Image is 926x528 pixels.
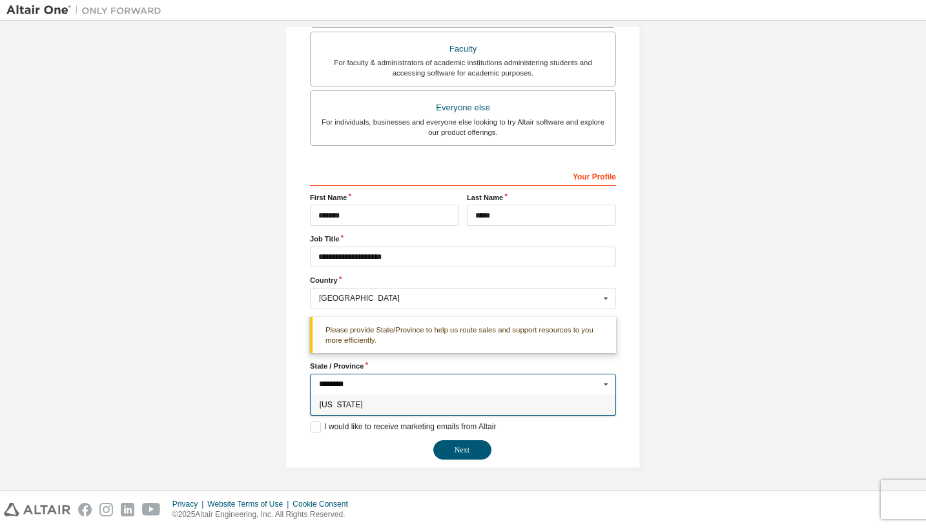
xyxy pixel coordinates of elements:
div: Everyone else [318,99,608,117]
img: facebook.svg [78,503,92,516]
span: [US_STATE] [320,401,607,409]
div: [GEOGRAPHIC_DATA] [319,294,600,302]
label: State / Province [310,361,616,371]
img: instagram.svg [99,503,113,516]
button: Next [433,440,491,460]
div: Faculty [318,40,608,58]
img: youtube.svg [142,503,161,516]
label: First Name [310,192,459,203]
div: Please provide State/Province to help us route sales and support resources to you more efficiently. [310,317,616,354]
img: altair_logo.svg [4,503,70,516]
label: Last Name [467,192,616,203]
div: For faculty & administrators of academic institutions administering students and accessing softwa... [318,57,608,78]
div: Your Profile [310,165,616,186]
label: Country [310,275,616,285]
label: I would like to receive marketing emails from Altair [310,421,496,432]
div: For individuals, businesses and everyone else looking to try Altair software and explore our prod... [318,117,608,137]
div: Website Terms of Use [207,499,293,509]
label: Job Title [310,234,616,244]
p: © 2025 Altair Engineering, Inc. All Rights Reserved. [172,509,356,520]
div: Cookie Consent [293,499,355,509]
div: Privacy [172,499,207,509]
img: Altair One [6,4,168,17]
img: linkedin.svg [121,503,134,516]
